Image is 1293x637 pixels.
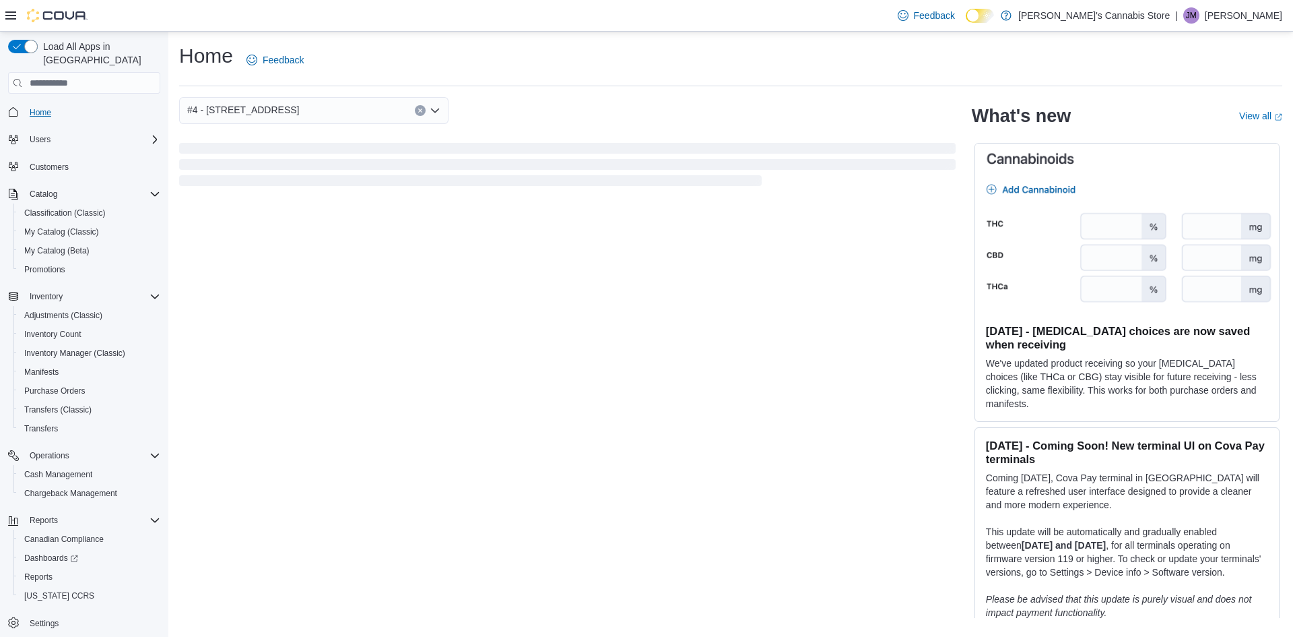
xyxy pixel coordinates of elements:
span: Inventory [30,291,63,302]
span: Dark Mode [966,23,966,24]
span: Operations [24,448,160,464]
a: Cash Management [19,466,98,483]
span: Users [30,134,51,145]
span: Inventory Manager (Classic) [24,348,125,359]
span: Inventory Count [19,326,160,342]
span: Reports [24,572,53,582]
span: Dashboards [19,550,160,566]
a: Home [24,104,57,121]
span: Promotions [19,262,160,278]
a: Canadian Compliance [19,531,109,547]
p: Coming [DATE], Cova Pay terminal in [GEOGRAPHIC_DATA] will feature a refreshed user interface des... [986,471,1268,512]
span: Inventory Count [24,329,81,340]
span: Operations [30,450,69,461]
span: Users [24,131,160,148]
h3: [DATE] - Coming Soon! New terminal UI on Cova Pay terminals [986,439,1268,466]
p: [PERSON_NAME]'s Cannabis Store [1018,7,1170,24]
a: Dashboards [19,550,84,566]
span: Chargeback Management [19,485,160,502]
button: Users [3,130,166,149]
a: My Catalog (Beta) [19,243,95,259]
button: Classification (Classic) [13,204,166,222]
a: Reports [19,569,58,585]
button: Operations [24,448,75,464]
span: Home [30,107,51,118]
a: Transfers (Classic) [19,402,97,418]
span: Load All Apps in [GEOGRAPHIC_DATA] [38,40,160,67]
a: Purchase Orders [19,383,91,399]
a: Manifests [19,364,64,380]
span: Cash Management [24,469,92,480]
span: My Catalog (Classic) [19,224,160,240]
p: This update will be automatically and gradually enabled between , for all terminals operating on ... [986,525,1268,579]
span: Inventory Manager (Classic) [19,345,160,361]
span: [US_STATE] CCRS [24,590,94,601]
button: Transfers [13,419,166,438]
button: Inventory [3,287,166,306]
a: Adjustments (Classic) [19,307,108,324]
span: Settings [30,618,59,629]
button: My Catalog (Classic) [13,222,166,241]
span: Chargeback Management [24,488,117,499]
p: [PERSON_NAME] [1205,7,1282,24]
button: Manifests [13,363,166,382]
span: Customers [24,158,160,175]
span: JM [1186,7,1197,24]
button: Settings [3,613,166,633]
button: Chargeback Management [13,484,166,503]
span: Purchase Orders [19,383,160,399]
span: Transfers (Classic) [24,404,92,415]
span: My Catalog (Beta) [19,243,160,259]
a: Dashboards [13,549,166,568]
span: Manifests [24,367,59,377]
button: Transfers (Classic) [13,400,166,419]
span: Loading [179,146,956,189]
span: Inventory [24,289,160,305]
a: [US_STATE] CCRS [19,588,100,604]
a: Promotions [19,262,71,278]
span: Adjustments (Classic) [24,310,102,321]
h2: What's new [972,105,1071,127]
p: | [1175,7,1178,24]
a: My Catalog (Classic) [19,224,104,240]
span: Transfers [24,423,58,434]
button: Inventory [24,289,68,305]
button: Users [24,131,56,148]
span: Dashboards [24,553,78,564]
span: Transfers (Classic) [19,402,160,418]
a: Settings [24,615,64,632]
span: Catalog [30,189,57,200]
span: Transfers [19,421,160,437]
strong: [DATE] and [DATE] [1022,540,1106,551]
button: My Catalog (Beta) [13,241,166,260]
span: Purchase Orders [24,386,86,396]
button: Operations [3,446,166,465]
button: Promotions [13,260,166,279]
span: Reports [24,512,160,528]
span: My Catalog (Beta) [24,245,90,256]
a: Chargeback Management [19,485,123,502]
button: Reports [13,568,166,586]
div: Jenny McKenna [1183,7,1199,24]
span: Canadian Compliance [19,531,160,547]
span: Feedback [263,53,304,67]
button: Home [3,102,166,121]
span: Washington CCRS [19,588,160,604]
a: Transfers [19,421,63,437]
em: Please be advised that this update is purely visual and does not impact payment functionality. [986,594,1252,618]
input: Dark Mode [966,9,994,23]
a: Customers [24,159,74,175]
button: Adjustments (Classic) [13,306,166,325]
button: Inventory Manager (Classic) [13,344,166,363]
button: Reports [3,511,166,530]
span: #4 - [STREET_ADDRESS] [187,102,300,118]
span: Feedback [914,9,955,22]
span: My Catalog (Classic) [24,226,99,237]
span: Manifests [19,364,160,380]
button: Cash Management [13,465,166,484]
span: Home [24,103,160,120]
a: Classification (Classic) [19,205,111,221]
p: We've updated product receiving so your [MEDICAL_DATA] choices (like THCa or CBG) stay visible fo... [986,357,1268,411]
a: Inventory Manager (Classic) [19,345,131,361]
h1: Home [179,42,233,69]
